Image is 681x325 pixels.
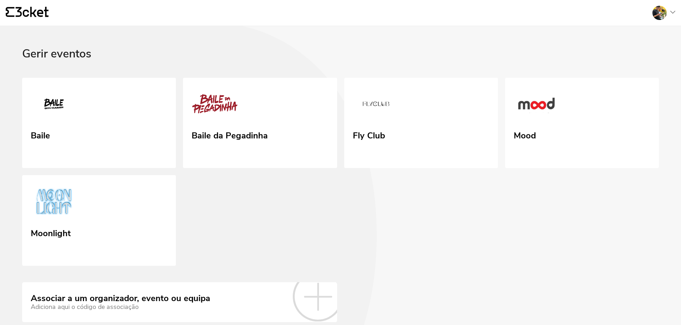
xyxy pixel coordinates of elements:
[31,187,77,219] img: Moonlight
[192,89,238,121] img: Baile da Pegadinha
[6,7,49,19] a: {' '}
[22,175,176,266] a: Moonlight Moonlight
[22,78,176,168] a: Baile Baile
[353,89,399,121] img: Fly Club
[344,78,498,168] a: Fly Club Fly Club
[192,128,268,141] div: Baile da Pegadinha
[31,128,50,141] div: Baile
[353,128,385,141] div: Fly Club
[31,89,77,121] img: Baile
[505,78,659,168] a: Mood Mood
[183,78,337,168] a: Baile da Pegadinha Baile da Pegadinha
[514,128,536,141] div: Mood
[22,282,337,322] a: Associar a um organizador, evento ou equipa Adiciona aqui o código de associação
[31,303,210,311] div: Adiciona aqui o código de associação
[514,89,560,121] img: Mood
[31,226,71,239] div: Moonlight
[22,47,659,78] div: Gerir eventos
[6,7,14,17] g: {' '}
[31,294,210,304] div: Associar a um organizador, evento ou equipa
